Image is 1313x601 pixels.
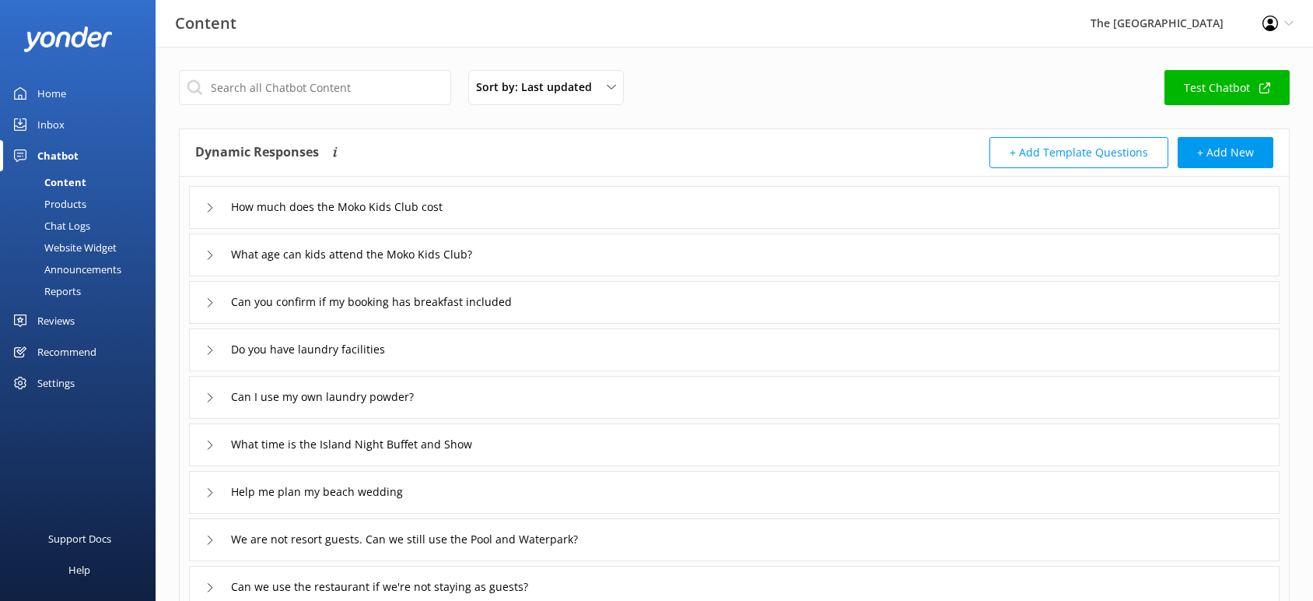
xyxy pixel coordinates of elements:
span: We are not resort guests. Can we still use the Pool and Waterpark? [231,531,578,548]
div: Products [9,193,86,215]
span: Do you have laundry facilities [231,341,385,358]
h3: Content [175,11,236,36]
a: Website Widget [9,237,156,258]
a: Chat Logs [9,215,156,237]
div: Chat Logs [9,215,90,237]
div: Home [37,78,66,109]
div: Settings [37,367,75,399]
input: Search all Chatbot Content [179,70,451,105]
div: Announcements [9,258,121,280]
div: Reviews [37,305,75,336]
h4: Dynamic Responses [195,137,319,168]
a: Content [9,171,156,193]
span: Can I use my own laundry powder? [231,388,414,406]
button: + Add Template Questions [989,137,1168,168]
div: Chatbot [37,140,79,171]
div: Help [68,554,90,585]
button: + Add New [1178,137,1273,168]
a: Products [9,193,156,215]
div: Content [9,171,86,193]
span: Can you confirm if my booking has breakfast included [231,293,512,311]
a: Announcements [9,258,156,280]
a: Test Chatbot [1164,70,1290,105]
a: Reports [9,280,156,302]
div: Reports [9,280,81,302]
span: What time is the Island Night Buffet and Show [231,436,472,453]
span: What age can kids attend the Moko Kids Club? [231,246,472,263]
span: Sort by: Last updated [476,79,601,96]
div: Website Widget [9,237,117,258]
span: Help me plan my beach wedding [231,483,403,501]
img: yonder-white-logo.png [23,26,113,52]
span: How much does the Moko Kids Club cost [231,199,443,216]
div: Recommend [37,336,96,367]
div: Support Docs [48,523,111,554]
span: Can we use the restaurant if we're not staying as guests? [231,578,528,596]
div: Inbox [37,109,65,140]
